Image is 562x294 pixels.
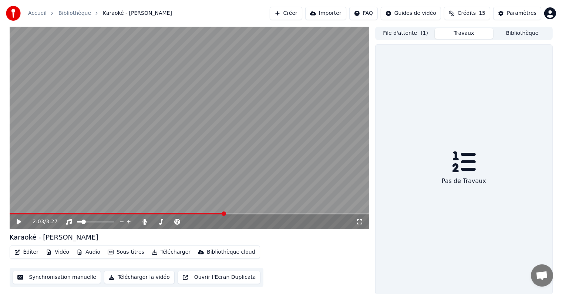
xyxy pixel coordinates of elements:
[58,10,91,17] a: Bibliothèque
[33,218,44,225] span: 2:03
[74,247,103,257] button: Audio
[207,248,255,256] div: Bibliothèque cloud
[458,10,476,17] span: Crédits
[43,247,72,257] button: Vidéo
[493,28,552,39] button: Bibliothèque
[531,264,553,287] div: Ouvrir le chat
[33,218,50,225] div: /
[178,271,261,284] button: Ouvrir l'Ecran Duplicata
[421,30,428,37] span: ( 1 )
[10,232,98,243] div: Karaoké - [PERSON_NAME]
[435,28,493,39] button: Travaux
[103,10,172,17] span: Karaoké - [PERSON_NAME]
[11,247,41,257] button: Éditer
[479,10,485,17] span: 15
[270,7,302,20] button: Créer
[28,10,47,17] a: Accueil
[6,6,21,21] img: youka
[305,7,346,20] button: Importer
[381,7,441,20] button: Guides de vidéo
[104,271,175,284] button: Télécharger la vidéo
[28,10,172,17] nav: breadcrumb
[149,247,193,257] button: Télécharger
[376,28,435,39] button: File d'attente
[46,218,57,225] span: 3:27
[349,7,378,20] button: FAQ
[13,271,101,284] button: Synchronisation manuelle
[493,7,541,20] button: Paramètres
[507,10,536,17] div: Paramètres
[444,7,490,20] button: Crédits15
[105,247,147,257] button: Sous-titres
[439,174,489,188] div: Pas de Travaux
